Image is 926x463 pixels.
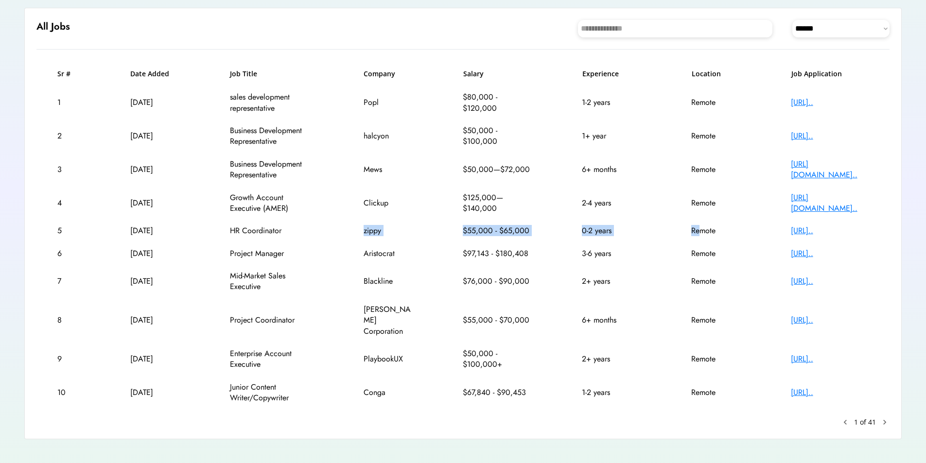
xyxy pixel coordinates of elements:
[130,248,179,259] div: [DATE]
[230,92,313,114] div: sales development representative
[582,131,640,141] div: 1+ year
[791,354,869,364] div: [URL]..
[463,225,531,236] div: $55,000 - $65,000
[364,354,412,364] div: PlaybookUX
[364,131,412,141] div: halcyon
[840,417,850,427] button: keyboard_arrow_left
[230,192,313,214] div: Growth Account Executive (AMER)
[230,382,313,404] div: Junior Content Writer/Copywriter
[230,225,313,236] div: HR Coordinator
[230,315,313,326] div: Project Coordinator
[57,69,79,79] h6: Sr #
[57,387,79,398] div: 10
[463,276,531,287] div: $76,000 - $90,000
[463,387,531,398] div: $67,840 - $90,453
[691,131,740,141] div: Remote
[582,387,640,398] div: 1-2 years
[582,225,640,236] div: 0-2 years
[791,192,869,214] div: [URL][DOMAIN_NAME]..
[57,131,79,141] div: 2
[57,315,79,326] div: 8
[791,225,869,236] div: [URL]..
[463,164,531,175] div: $50,000—$72,000
[463,92,531,114] div: $80,000 - $120,000
[130,354,179,364] div: [DATE]
[582,354,640,364] div: 2+ years
[230,125,313,147] div: Business Development Representative
[57,225,79,236] div: 5
[582,97,640,108] div: 1-2 years
[364,276,412,287] div: Blackline
[791,387,869,398] div: [URL]..
[791,159,869,181] div: [URL][DOMAIN_NAME]..
[691,354,740,364] div: Remote
[791,315,869,326] div: [URL]..
[130,276,179,287] div: [DATE]
[692,69,740,79] h6: Location
[57,164,79,175] div: 3
[57,97,79,108] div: 1
[463,315,531,326] div: $55,000 - $70,000
[230,348,313,370] div: Enterprise Account Executive
[463,69,531,79] h6: Salary
[130,69,179,79] h6: Date Added
[691,97,740,108] div: Remote
[463,192,531,214] div: $125,000—$140,000
[364,304,412,337] div: [PERSON_NAME] Corporation
[364,69,412,79] h6: Company
[130,225,179,236] div: [DATE]
[691,315,740,326] div: Remote
[364,248,412,259] div: Aristocrat
[130,164,179,175] div: [DATE]
[791,276,869,287] div: [URL]..
[364,97,412,108] div: Popl
[130,387,179,398] div: [DATE]
[582,69,641,79] h6: Experience
[880,417,890,427] button: chevron_right
[691,225,740,236] div: Remote
[463,125,531,147] div: $50,000 - $100,000
[791,69,869,79] h6: Job Application
[691,164,740,175] div: Remote
[36,20,70,34] h6: All Jobs
[463,348,531,370] div: $50,000 - $100,000+
[691,248,740,259] div: Remote
[854,417,876,427] div: 1 of 41
[582,276,640,287] div: 2+ years
[364,225,412,236] div: zippy
[364,164,412,175] div: Mews
[582,315,640,326] div: 6+ months
[364,387,412,398] div: Conga
[130,315,179,326] div: [DATE]
[130,198,179,208] div: [DATE]
[57,248,79,259] div: 6
[57,354,79,364] div: 9
[791,97,869,108] div: [URL]..
[582,198,640,208] div: 2-4 years
[691,387,740,398] div: Remote
[364,198,412,208] div: Clickup
[230,271,313,292] div: Mid-Market Sales Executive
[691,276,740,287] div: Remote
[791,248,869,259] div: [URL]..
[582,164,640,175] div: 6+ months
[582,248,640,259] div: 3-6 years
[57,276,79,287] div: 7
[230,69,257,79] h6: Job Title
[791,131,869,141] div: [URL]..
[463,248,531,259] div: $97,143 - $180,408
[57,198,79,208] div: 4
[691,198,740,208] div: Remote
[130,131,179,141] div: [DATE]
[230,159,313,181] div: Business Development Representative
[130,97,179,108] div: [DATE]
[230,248,313,259] div: Project Manager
